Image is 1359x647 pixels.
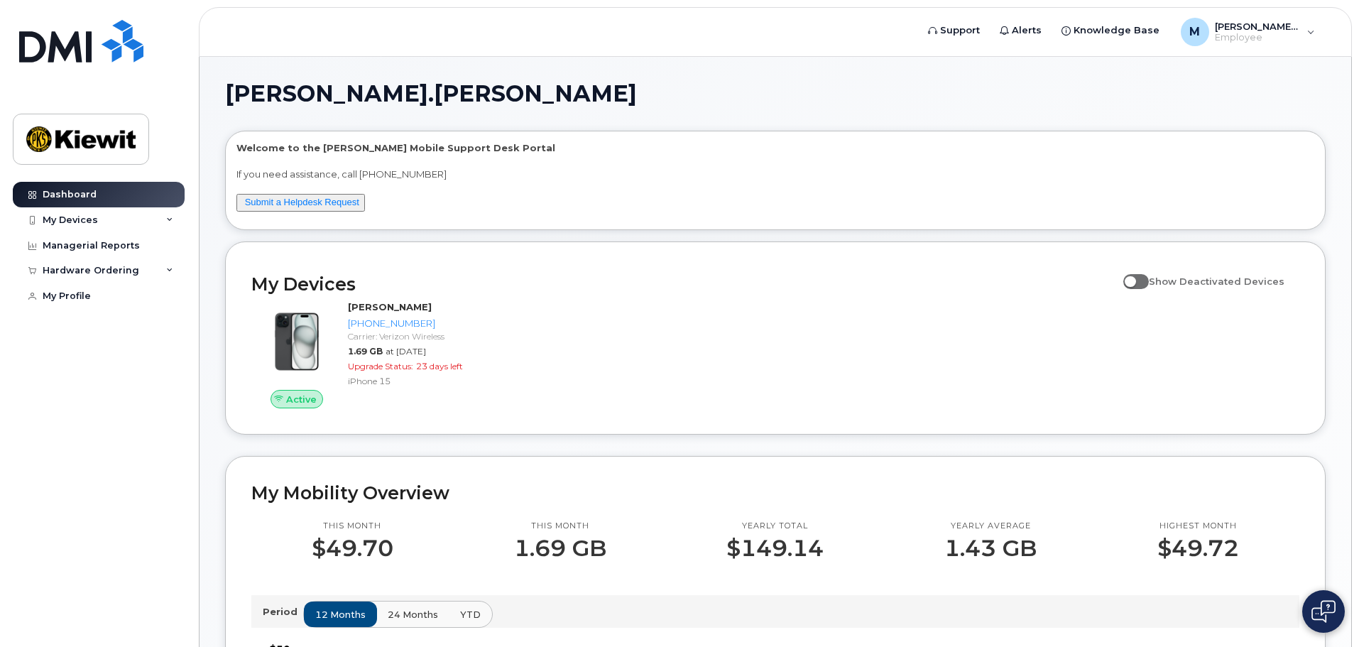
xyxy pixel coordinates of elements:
p: Highest month [1157,521,1239,532]
span: 23 days left [416,361,463,371]
p: $49.70 [312,535,393,561]
p: This month [312,521,393,532]
div: [PHONE_NUMBER] [348,317,495,330]
span: YTD [460,608,481,621]
p: If you need assistance, call [PHONE_NUMBER] [236,168,1314,181]
p: Welcome to the [PERSON_NAME] Mobile Support Desk Portal [236,141,1314,155]
img: Open chat [1311,600,1336,623]
a: Active[PERSON_NAME][PHONE_NUMBER]Carrier: Verizon Wireless1.69 GBat [DATE]Upgrade Status:23 days ... [251,300,501,408]
input: Show Deactivated Devices [1123,268,1135,279]
p: $49.72 [1157,535,1239,561]
p: Yearly total [726,521,824,532]
span: 24 months [388,608,438,621]
span: Active [286,393,317,406]
div: iPhone 15 [348,375,495,387]
p: This month [514,521,606,532]
p: Yearly average [944,521,1037,532]
span: 1.69 GB [348,346,383,357]
button: Submit a Helpdesk Request [236,194,365,212]
p: 1.43 GB [944,535,1037,561]
span: Upgrade Status: [348,361,413,371]
a: Submit a Helpdesk Request [245,197,359,207]
img: iPhone_15_Black.png [263,308,331,376]
div: Carrier: Verizon Wireless [348,330,495,342]
p: 1.69 GB [514,535,606,561]
span: [PERSON_NAME].[PERSON_NAME] [225,83,637,104]
span: at [DATE] [386,346,426,357]
h2: My Mobility Overview [251,482,1299,504]
span: Show Deactivated Devices [1149,276,1284,287]
p: Period [263,605,303,619]
h2: My Devices [251,273,1116,295]
p: $149.14 [726,535,824,561]
strong: [PERSON_NAME] [348,301,432,312]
